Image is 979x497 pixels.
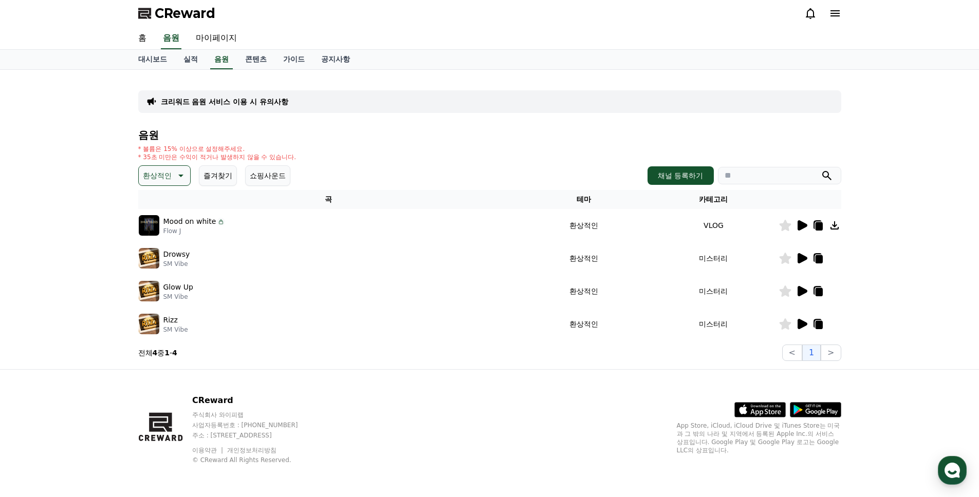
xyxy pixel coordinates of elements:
a: 마이페이지 [188,28,245,49]
p: Flow J [163,227,226,235]
button: > [821,345,841,361]
a: 공지사항 [313,50,358,69]
a: 크리워드 음원 서비스 이용 시 유의사항 [161,97,288,107]
p: SM Vibe [163,260,190,268]
td: 미스터리 [649,275,778,308]
a: 음원 [161,28,181,49]
span: 홈 [32,341,39,349]
button: 1 [802,345,821,361]
td: 환상적인 [519,275,649,308]
button: 즐겨찾기 [199,165,237,186]
th: 카테고리 [649,190,778,209]
img: music [139,215,159,236]
p: App Store, iCloud, iCloud Drive 및 iTunes Store는 미국과 그 밖의 나라 및 지역에서 등록된 Apple Inc.의 서비스 상표입니다. Goo... [677,422,841,454]
a: 가이드 [275,50,313,69]
img: music [139,314,159,334]
a: 실적 [175,50,206,69]
th: 테마 [519,190,649,209]
p: 전체 중 - [138,348,177,358]
a: 이용약관 [192,447,225,454]
p: 환상적인 [143,168,172,183]
p: 주소 : [STREET_ADDRESS] [192,431,318,439]
p: SM Vibe [163,293,193,301]
img: music [139,248,159,269]
p: Mood on white [163,216,216,227]
a: 대시보드 [130,50,175,69]
span: 설정 [159,341,171,349]
td: 미스터리 [649,242,778,275]
a: 설정 [133,326,197,351]
p: © CReward All Rights Reserved. [192,456,318,464]
a: 개인정보처리방침 [227,447,276,454]
p: SM Vibe [163,326,188,334]
a: CReward [138,5,215,22]
td: 환상적인 [519,242,649,275]
p: Glow Up [163,282,193,293]
span: CReward [155,5,215,22]
button: 환상적인 [138,165,191,186]
p: CReward [192,394,318,407]
td: 환상적인 [519,308,649,340]
p: 사업자등록번호 : [PHONE_NUMBER] [192,421,318,429]
td: 미스터리 [649,308,778,340]
a: 콘텐츠 [237,50,275,69]
span: 대화 [94,341,106,350]
button: < [782,345,802,361]
a: 홈 [130,28,155,49]
td: VLOG [649,209,778,242]
strong: 4 [172,349,177,357]
p: Rizz [163,315,178,326]
p: Drowsy [163,249,190,260]
strong: 1 [164,349,170,357]
a: 홈 [3,326,68,351]
th: 곡 [138,190,520,209]
p: * 35초 미만은 수익이 적거나 발생하지 않을 수 있습니다. [138,153,297,161]
button: 쇼핑사운드 [245,165,290,186]
a: 대화 [68,326,133,351]
p: * 볼륨은 15% 이상으로 설정해주세요. [138,145,297,153]
button: 채널 등록하기 [648,166,713,185]
a: 음원 [210,50,233,69]
td: 환상적인 [519,209,649,242]
img: music [139,281,159,301]
h4: 음원 [138,129,841,141]
strong: 4 [153,349,158,357]
p: 주식회사 와이피랩 [192,411,318,419]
